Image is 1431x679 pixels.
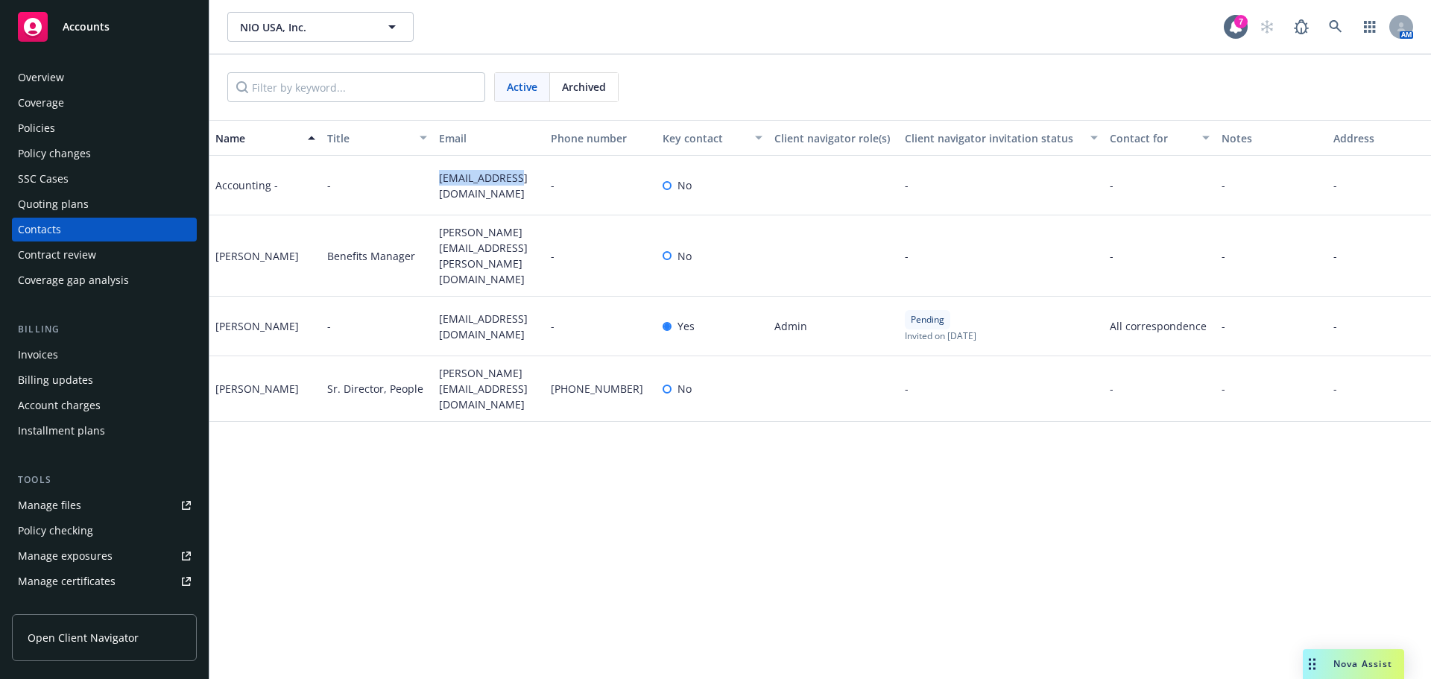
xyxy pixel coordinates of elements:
[18,66,64,89] div: Overview
[18,544,113,568] div: Manage exposures
[18,218,61,241] div: Contacts
[12,569,197,593] a: Manage certificates
[663,130,746,146] div: Key contact
[774,130,893,146] div: Client navigator role(s)
[12,493,197,517] a: Manage files
[327,381,423,397] span: Sr. Director, People
[18,368,93,392] div: Billing updates
[12,368,197,392] a: Billing updates
[911,313,944,326] span: Pending
[1355,12,1385,42] a: Switch app
[551,381,643,397] span: [PHONE_NUMBER]
[905,248,909,264] span: -
[1222,130,1321,146] div: Notes
[18,167,69,191] div: SSC Cases
[551,177,555,193] span: -
[905,381,909,397] span: -
[545,120,657,156] button: Phone number
[1303,649,1321,679] div: Drag to move
[18,493,81,517] div: Manage files
[12,116,197,140] a: Policies
[1333,318,1337,334] span: -
[1110,177,1113,193] span: -
[12,544,197,568] a: Manage exposures
[215,381,299,397] div: [PERSON_NAME]
[1303,649,1404,679] button: Nova Assist
[12,473,197,487] div: Tools
[905,130,1081,146] div: Client navigator invitation status
[18,569,116,593] div: Manage certificates
[507,79,537,95] span: Active
[1333,381,1337,397] span: -
[677,177,692,193] span: No
[1234,15,1248,28] div: 7
[433,120,545,156] button: Email
[18,268,129,292] div: Coverage gap analysis
[677,381,692,397] span: No
[677,318,695,334] span: Yes
[63,21,110,33] span: Accounts
[18,142,91,165] div: Policy changes
[551,318,555,334] span: -
[12,394,197,417] a: Account charges
[327,130,411,146] div: Title
[774,318,807,334] span: Admin
[439,170,539,201] span: [EMAIL_ADDRESS][DOMAIN_NAME]
[18,419,105,443] div: Installment plans
[12,192,197,216] a: Quoting plans
[12,218,197,241] a: Contacts
[18,192,89,216] div: Quoting plans
[327,248,415,264] span: Benefits Manager
[215,318,299,334] div: [PERSON_NAME]
[215,130,299,146] div: Name
[12,66,197,89] a: Overview
[12,419,197,443] a: Installment plans
[18,595,93,619] div: Manage claims
[1252,12,1282,42] a: Start snowing
[12,595,197,619] a: Manage claims
[18,116,55,140] div: Policies
[562,79,606,95] span: Archived
[28,630,139,645] span: Open Client Navigator
[227,72,485,102] input: Filter by keyword...
[18,519,93,543] div: Policy checking
[905,177,909,193] span: -
[905,329,976,342] span: Invited on [DATE]
[1216,120,1327,156] button: Notes
[18,343,58,367] div: Invoices
[439,365,539,412] span: [PERSON_NAME][EMAIL_ADDRESS][DOMAIN_NAME]
[209,120,321,156] button: Name
[12,142,197,165] a: Policy changes
[1333,248,1337,264] span: -
[1104,120,1216,156] button: Contact for
[12,519,197,543] a: Policy checking
[1222,318,1225,334] span: -
[1222,248,1225,264] span: -
[327,177,331,193] span: -
[551,248,555,264] span: -
[1286,12,1316,42] a: Report a Bug
[899,120,1104,156] button: Client navigator invitation status
[551,130,651,146] div: Phone number
[12,322,197,337] div: Billing
[1110,318,1210,334] span: All correspondence
[1222,381,1225,397] span: -
[12,343,197,367] a: Invoices
[1333,657,1392,670] span: Nova Assist
[1110,381,1113,397] span: -
[321,120,433,156] button: Title
[18,91,64,115] div: Coverage
[18,394,101,417] div: Account charges
[12,268,197,292] a: Coverage gap analysis
[1222,177,1225,193] span: -
[240,19,369,35] span: NIO USA, Inc.
[768,120,899,156] button: Client navigator role(s)
[439,224,539,287] span: [PERSON_NAME][EMAIL_ADDRESS][PERSON_NAME][DOMAIN_NAME]
[657,120,768,156] button: Key contact
[1110,130,1193,146] div: Contact for
[215,177,278,193] div: Accounting -
[12,91,197,115] a: Coverage
[12,6,197,48] a: Accounts
[439,311,539,342] span: [EMAIL_ADDRESS][DOMAIN_NAME]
